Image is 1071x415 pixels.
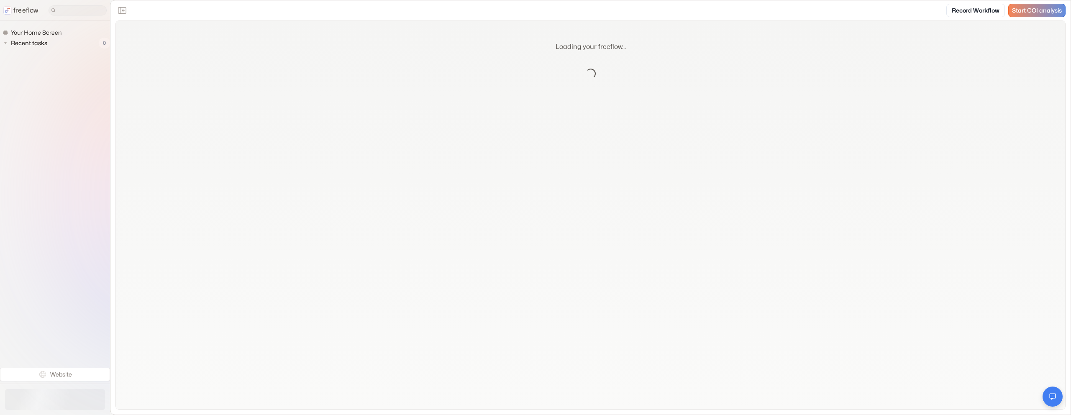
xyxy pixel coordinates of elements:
a: Your Home Screen [3,28,65,38]
span: Start COI analysis [1012,7,1062,14]
span: Recent tasks [9,39,50,47]
p: freeflow [13,5,38,15]
span: Your Home Screen [9,28,64,37]
span: 0 [99,38,110,49]
button: Recent tasks [3,38,51,48]
a: Start COI analysis [1008,4,1066,17]
a: freeflow [3,5,38,15]
button: Close the sidebar [115,4,129,17]
button: Open chat [1043,387,1063,407]
p: Loading your freeflow... [556,42,626,52]
a: Record Workflow [946,4,1005,17]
